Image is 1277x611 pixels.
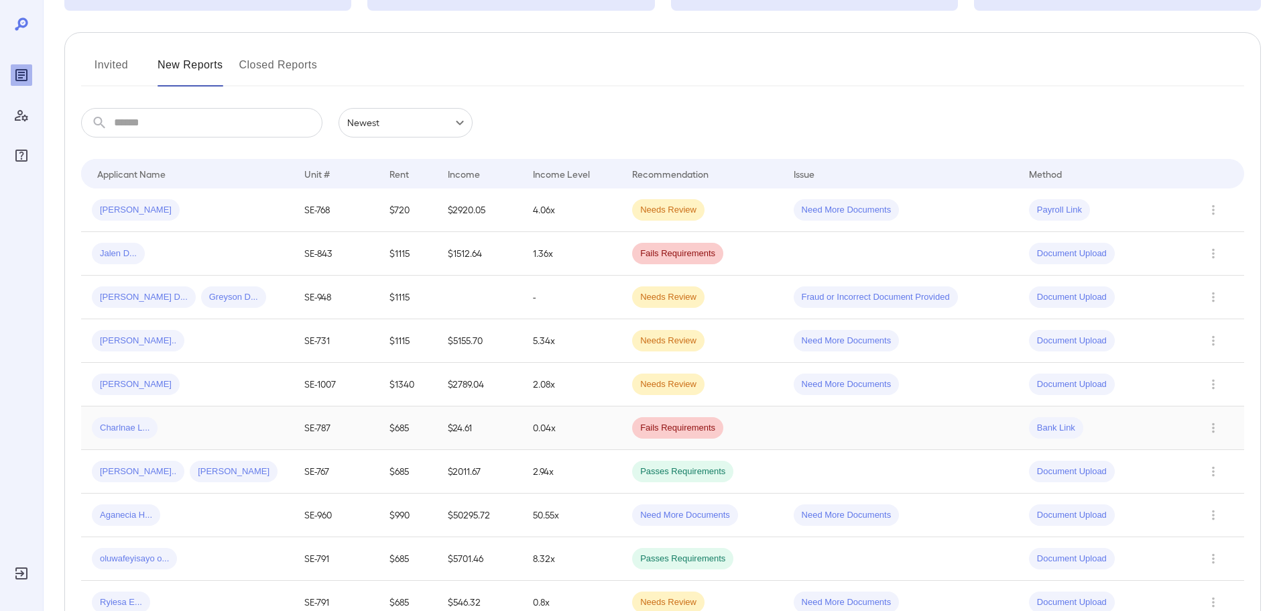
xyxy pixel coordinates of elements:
[437,188,522,232] td: $2920.05
[11,145,32,166] div: FAQ
[632,596,705,609] span: Needs Review
[632,378,705,391] span: Needs Review
[1203,286,1224,308] button: Row Actions
[632,509,738,522] span: Need More Documents
[437,363,522,406] td: $2789.04
[239,54,318,87] button: Closed Reports
[632,204,705,217] span: Needs Review
[1203,548,1224,569] button: Row Actions
[794,378,900,391] span: Need More Documents
[522,319,621,363] td: 5.34x
[92,553,177,565] span: oluwafeyisayo o...
[1203,504,1224,526] button: Row Actions
[379,450,437,494] td: $685
[522,232,621,276] td: 1.36x
[1203,461,1224,482] button: Row Actions
[158,54,223,87] button: New Reports
[522,276,621,319] td: -
[1029,422,1083,435] span: Bank Link
[92,509,160,522] span: Aganecia H...
[522,188,621,232] td: 4.06x
[794,204,900,217] span: Need More Documents
[437,406,522,450] td: $24.61
[794,291,958,304] span: Fraud or Incorrect Document Provided
[379,188,437,232] td: $720
[794,509,900,522] span: Need More Documents
[92,378,180,391] span: [PERSON_NAME]
[1203,374,1224,395] button: Row Actions
[11,563,32,584] div: Log Out
[1029,378,1115,391] span: Document Upload
[294,450,379,494] td: SE-767
[533,166,590,182] div: Income Level
[522,450,621,494] td: 2.94x
[294,188,379,232] td: SE-768
[632,247,723,260] span: Fails Requirements
[437,537,522,581] td: $5701.46
[1029,291,1115,304] span: Document Upload
[522,494,621,537] td: 50.55x
[294,406,379,450] td: SE-787
[11,105,32,126] div: Manage Users
[379,406,437,450] td: $685
[294,537,379,581] td: SE-791
[632,166,709,182] div: Recommendation
[632,465,733,478] span: Passes Requirements
[1029,335,1115,347] span: Document Upload
[437,232,522,276] td: $1512.64
[632,422,723,435] span: Fails Requirements
[1029,553,1115,565] span: Document Upload
[294,363,379,406] td: SE-1007
[1029,166,1062,182] div: Method
[294,232,379,276] td: SE-843
[201,291,266,304] span: Greyson D...
[437,450,522,494] td: $2011.67
[97,166,166,182] div: Applicant Name
[92,204,180,217] span: [PERSON_NAME]
[522,363,621,406] td: 2.08x
[379,363,437,406] td: $1340
[794,166,815,182] div: Issue
[1203,330,1224,351] button: Row Actions
[794,335,900,347] span: Need More Documents
[92,291,196,304] span: [PERSON_NAME] D...
[1203,199,1224,221] button: Row Actions
[92,247,145,260] span: Jalen D...
[304,166,330,182] div: Unit #
[92,335,184,347] span: [PERSON_NAME]..
[632,553,733,565] span: Passes Requirements
[794,596,900,609] span: Need More Documents
[92,465,184,478] span: [PERSON_NAME]..
[379,494,437,537] td: $990
[437,319,522,363] td: $5155.70
[632,291,705,304] span: Needs Review
[81,54,141,87] button: Invited
[11,64,32,86] div: Reports
[1029,465,1115,478] span: Document Upload
[92,596,150,609] span: Ryiesa E...
[1029,596,1115,609] span: Document Upload
[92,422,158,435] span: Charlnae L...
[448,166,480,182] div: Income
[294,494,379,537] td: SE-960
[294,276,379,319] td: SE-948
[379,537,437,581] td: $685
[190,465,278,478] span: [PERSON_NAME]
[379,232,437,276] td: $1115
[379,276,437,319] td: $1115
[1203,243,1224,264] button: Row Actions
[294,319,379,363] td: SE-731
[339,108,473,137] div: Newest
[1203,417,1224,439] button: Row Actions
[1029,204,1090,217] span: Payroll Link
[522,537,621,581] td: 8.32x
[389,166,411,182] div: Rent
[1029,247,1115,260] span: Document Upload
[437,494,522,537] td: $50295.72
[379,319,437,363] td: $1115
[522,406,621,450] td: 0.04x
[1029,509,1115,522] span: Document Upload
[632,335,705,347] span: Needs Review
